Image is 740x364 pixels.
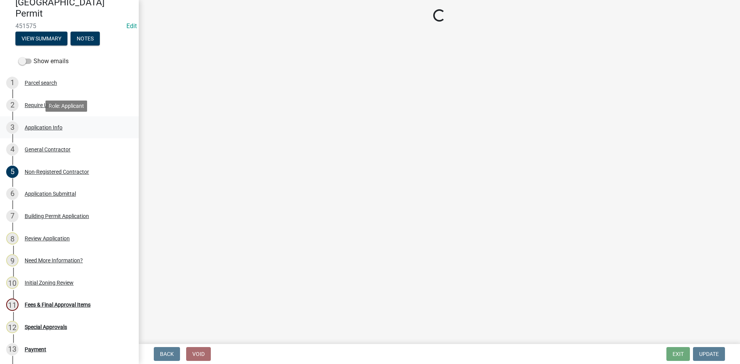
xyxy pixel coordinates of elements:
button: Void [186,347,211,361]
wm-modal-confirm: Notes [71,36,100,42]
div: 3 [6,121,18,134]
label: Show emails [18,57,69,66]
wm-modal-confirm: Summary [15,36,67,42]
span: Back [160,351,174,357]
div: 13 [6,343,18,356]
button: Notes [71,32,100,45]
div: Parcel search [25,80,57,86]
div: 2 [6,99,18,111]
div: 1 [6,77,18,89]
div: Fees & Final Approval Items [25,302,91,307]
div: 11 [6,299,18,311]
div: 8 [6,232,18,245]
div: 5 [6,166,18,178]
div: 12 [6,321,18,333]
div: Payment [25,347,46,352]
div: Role: Applicant [45,101,87,112]
div: Need More Information? [25,258,83,263]
a: Edit [126,22,137,30]
div: 9 [6,254,18,267]
button: Update [693,347,725,361]
span: Update [699,351,719,357]
div: 6 [6,188,18,200]
span: 451575 [15,22,123,30]
div: Application Submittal [25,191,76,196]
div: Initial Zoning Review [25,280,74,285]
div: Review Application [25,236,70,241]
div: 10 [6,277,18,289]
div: General Contractor [25,147,71,152]
div: Application Info [25,125,62,130]
button: View Summary [15,32,67,45]
wm-modal-confirm: Edit Application Number [126,22,137,30]
div: 4 [6,143,18,156]
div: Require User [25,102,55,108]
div: Non-Registered Contractor [25,169,89,174]
button: Back [154,347,180,361]
button: Exit [666,347,690,361]
div: 7 [6,210,18,222]
div: Building Permit Application [25,213,89,219]
div: Special Approvals [25,324,67,330]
